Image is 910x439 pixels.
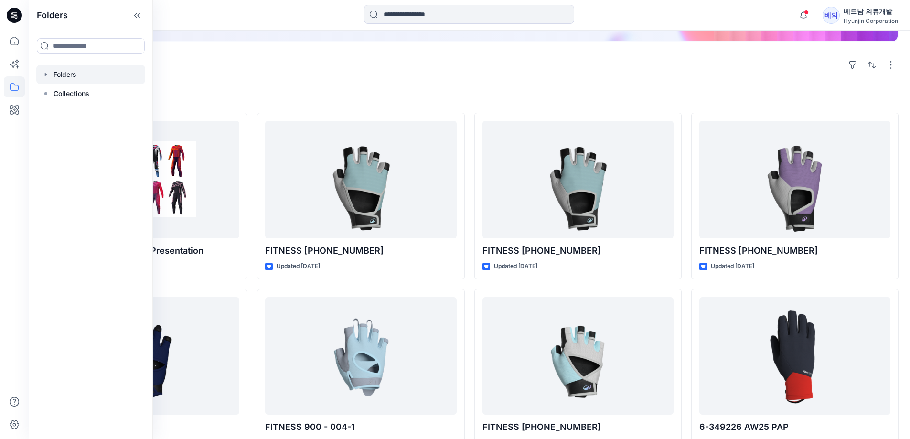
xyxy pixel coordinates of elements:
[844,6,898,17] div: 베트남 의류개발
[699,121,890,239] a: FITNESS 900-008-1
[494,261,537,271] p: Updated [DATE]
[823,7,840,24] div: 베의
[844,17,898,24] div: Hyunjin Corporation
[54,88,89,99] p: Collections
[699,297,890,415] a: 6-349226 AW25 PAP
[699,420,890,434] p: 6-349226 AW25 PAP
[711,261,754,271] p: Updated [DATE]
[277,261,320,271] p: Updated [DATE]
[699,244,890,257] p: FITNESS [PHONE_NUMBER]
[265,121,456,239] a: FITNESS 900-008-3
[482,244,674,257] p: FITNESS [PHONE_NUMBER]
[482,121,674,239] a: FITNESS 900-008-2
[482,297,674,415] a: FITNESS 900-006-1
[265,244,456,257] p: FITNESS [PHONE_NUMBER]
[40,92,899,103] h4: Styles
[265,420,456,434] p: FITNESS 900 - 004-1
[265,297,456,415] a: FITNESS 900 - 004-1
[482,420,674,434] p: FITNESS [PHONE_NUMBER]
